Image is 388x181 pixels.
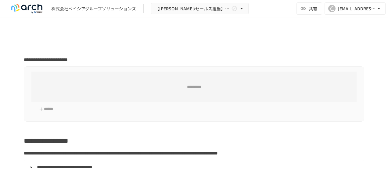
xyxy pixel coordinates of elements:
[325,2,386,15] button: C[EMAIL_ADDRESS][DOMAIN_NAME]
[7,4,46,13] img: logo-default@2x-9cf2c760.svg
[328,5,336,12] div: C
[296,2,322,15] button: 共有
[309,5,317,12] span: 共有
[51,5,136,12] div: 株式会社ベイシアグループソリューションズ
[151,3,249,15] button: 【[PERSON_NAME]/セールス担当】株式会社ベイシアグループソリューションズ様_導入支援サポート
[155,5,230,12] span: 【[PERSON_NAME]/セールス担当】株式会社ベイシアグループソリューションズ様_導入支援サポート
[338,5,376,12] div: [EMAIL_ADDRESS][DOMAIN_NAME]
